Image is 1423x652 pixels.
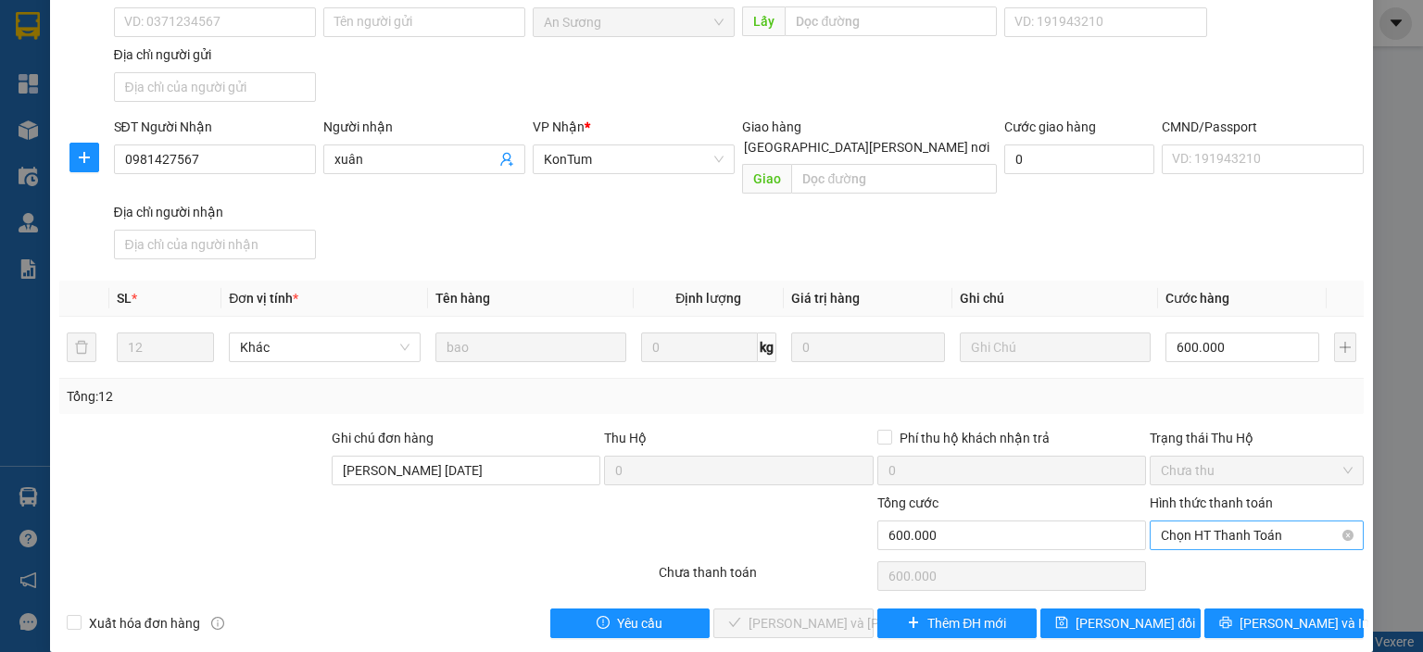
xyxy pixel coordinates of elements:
[1055,616,1068,631] span: save
[533,119,585,134] span: VP Nhận
[114,72,316,102] input: Địa chỉ của người gửi
[229,291,298,306] span: Đơn vị tính
[877,608,1038,638] button: plusThêm ĐH mới
[675,291,741,306] span: Định lượng
[597,616,610,631] span: exclamation-circle
[1342,530,1354,541] span: close-circle
[544,8,724,36] span: An Sương
[1162,117,1364,137] div: CMND/Passport
[211,617,224,630] span: info-circle
[69,143,99,172] button: plus
[1204,608,1365,638] button: printer[PERSON_NAME] và In
[791,332,945,362] input: 0
[713,608,874,638] button: check[PERSON_NAME] và [PERSON_NAME] hàng
[1240,613,1369,633] span: [PERSON_NAME] và In
[960,332,1151,362] input: Ghi Chú
[117,291,132,306] span: SL
[114,117,316,137] div: SĐT Người Nhận
[1076,613,1195,633] span: [PERSON_NAME] đổi
[1161,457,1353,484] span: Chưa thu
[1150,428,1364,448] div: Trạng thái Thu Hộ
[67,386,550,407] div: Tổng: 12
[114,230,316,259] input: Địa chỉ của người nhận
[657,562,875,595] div: Chưa thanh toán
[1040,608,1201,638] button: save[PERSON_NAME] đổi
[617,613,662,633] span: Yêu cầu
[758,332,776,362] span: kg
[927,613,1006,633] span: Thêm ĐH mới
[544,145,724,173] span: KonTum
[785,6,997,36] input: Dọc đường
[70,150,98,165] span: plus
[332,431,434,445] label: Ghi chú đơn hàng
[1334,332,1356,362] button: plus
[742,164,791,194] span: Giao
[952,281,1158,317] th: Ghi chú
[1219,616,1232,631] span: printer
[742,119,801,134] span: Giao hàng
[907,616,920,631] span: plus
[435,291,490,306] span: Tên hàng
[737,137,997,157] span: [GEOGRAPHIC_DATA][PERSON_NAME] nơi
[499,152,514,167] span: user-add
[1150,495,1273,510] label: Hình thức thanh toán
[114,202,316,222] div: Địa chỉ người nhận
[114,44,316,65] div: Địa chỉ người gửi
[892,428,1057,448] span: Phí thu hộ khách nhận trả
[1004,119,1096,134] label: Cước giao hàng
[323,117,525,137] div: Người nhận
[332,456,600,485] input: Ghi chú đơn hàng
[1161,521,1353,549] span: Chọn HT Thanh Toán
[877,495,938,510] span: Tổng cước
[791,291,860,306] span: Giá trị hàng
[435,332,626,362] input: VD: Bàn, Ghế
[550,608,711,638] button: exclamation-circleYêu cầu
[82,613,208,633] span: Xuất hóa đơn hàng
[742,6,785,36] span: Lấy
[67,332,96,362] button: delete
[791,164,997,194] input: Dọc đường
[1004,144,1154,174] input: Cước giao hàng
[604,431,647,445] span: Thu Hộ
[1165,291,1229,306] span: Cước hàng
[240,333,409,361] span: Khác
